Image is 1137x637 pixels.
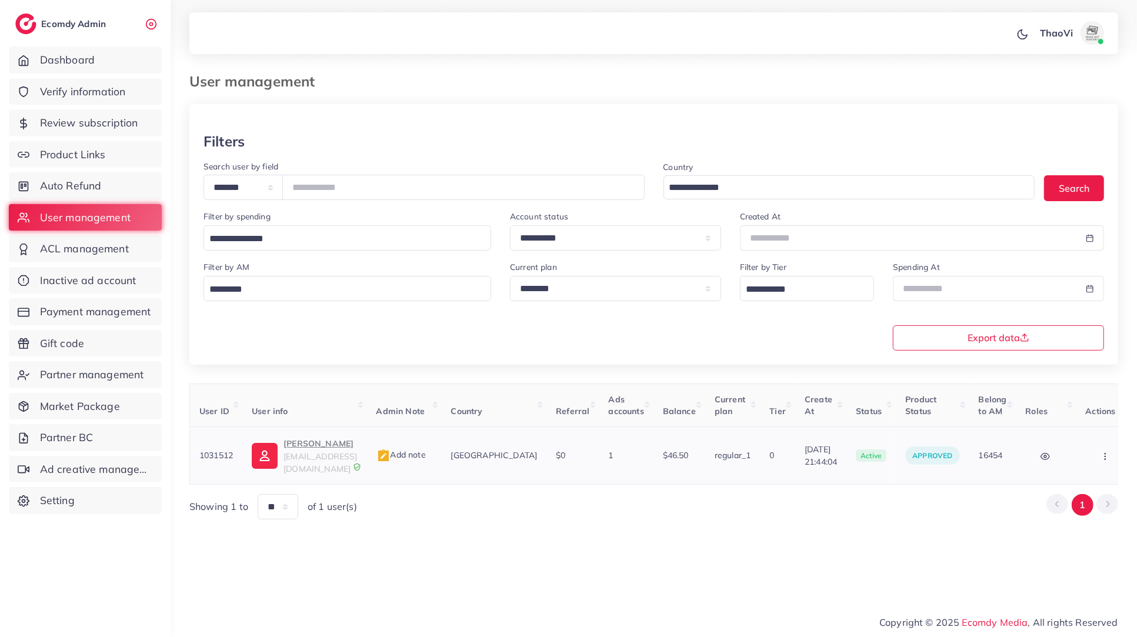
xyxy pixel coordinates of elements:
[665,179,1020,197] input: Search for option
[451,406,483,416] span: Country
[9,424,162,451] a: Partner BC
[40,241,129,256] span: ACL management
[40,493,75,508] span: Setting
[510,261,557,273] label: Current plan
[376,449,426,460] span: Add note
[40,115,138,131] span: Review subscription
[1033,21,1109,45] a: ThaoViavatar
[40,336,84,351] span: Gift code
[715,450,751,461] span: regular_1
[40,147,106,162] span: Product Links
[556,406,589,416] span: Referral
[199,450,233,461] span: 1031512
[204,261,249,273] label: Filter by AM
[805,394,832,416] span: Create At
[510,211,568,222] label: Account status
[204,133,245,150] h3: Filters
[968,333,1029,342] span: Export data
[252,436,357,475] a: [PERSON_NAME][EMAIL_ADDRESS][DOMAIN_NAME]
[204,225,491,251] div: Search for option
[353,463,361,471] img: 9CAL8B2pu8EFxCJHYAAAAldEVYdGRhdGU6Y3JlYXRlADIwMjItMTItMDlUMDQ6NTg6MzkrMDA6MDBXSlgLAAAAJXRFWHRkYXR...
[742,281,859,299] input: Search for option
[893,325,1104,351] button: Export data
[1086,406,1116,416] span: Actions
[9,393,162,420] a: Market Package
[9,487,162,514] a: Setting
[40,84,126,99] span: Verify information
[451,450,538,461] span: [GEOGRAPHIC_DATA]
[962,616,1028,628] a: Ecomdy Media
[740,211,781,222] label: Created At
[9,204,162,231] a: User management
[9,109,162,136] a: Review subscription
[284,436,357,451] p: [PERSON_NAME]
[769,406,786,416] span: Tier
[204,161,278,172] label: Search user by field
[856,406,882,416] span: Status
[663,175,1035,199] div: Search for option
[40,462,153,477] span: Ad creative management
[376,449,391,463] img: admin_note.cdd0b510.svg
[15,14,36,34] img: logo
[205,230,476,248] input: Search for option
[41,18,109,29] h2: Ecomdy Admin
[1040,26,1073,40] p: ThaoVi
[189,73,324,90] h3: User management
[9,172,162,199] a: Auto Refund
[979,450,1003,461] span: 16454
[663,161,693,173] label: Country
[663,450,689,461] span: $46.50
[1072,494,1093,516] button: Go to page 1
[663,406,696,416] span: Balance
[9,330,162,357] a: Gift code
[9,267,162,294] a: Inactive ad account
[769,450,774,461] span: 0
[40,430,94,445] span: Partner BC
[556,450,565,461] span: $0
[189,500,248,513] span: Showing 1 to
[40,52,95,68] span: Dashboard
[879,615,1118,629] span: Copyright © 2025
[1046,494,1118,516] ul: Pagination
[912,451,952,460] span: approved
[204,276,491,301] div: Search for option
[9,298,162,325] a: Payment management
[40,367,144,382] span: Partner management
[9,235,162,262] a: ACL management
[9,361,162,388] a: Partner management
[40,304,151,319] span: Payment management
[1026,406,1048,416] span: Roles
[9,78,162,105] a: Verify information
[40,210,131,225] span: User management
[40,399,120,414] span: Market Package
[9,456,162,483] a: Ad creative management
[40,273,136,288] span: Inactive ad account
[905,394,936,416] span: Product Status
[205,281,476,299] input: Search for option
[1028,615,1118,629] span: , All rights Reserved
[740,276,874,301] div: Search for option
[40,178,102,194] span: Auto Refund
[609,394,644,416] span: Ads accounts
[376,406,425,416] span: Admin Note
[284,451,357,473] span: [EMAIL_ADDRESS][DOMAIN_NAME]
[199,406,229,416] span: User ID
[1044,175,1104,201] button: Search
[740,261,786,273] label: Filter by Tier
[979,394,1007,416] span: Belong to AM
[204,211,271,222] label: Filter by spending
[1081,21,1104,45] img: avatar
[715,394,745,416] span: Current plan
[609,450,613,461] span: 1
[252,406,288,416] span: User info
[805,443,837,468] span: [DATE] 21:44:04
[856,449,886,462] span: active
[9,141,162,168] a: Product Links
[252,443,278,469] img: ic-user-info.36bf1079.svg
[308,500,357,513] span: of 1 user(s)
[15,14,109,34] a: logoEcomdy Admin
[893,261,940,273] label: Spending At
[9,46,162,74] a: Dashboard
